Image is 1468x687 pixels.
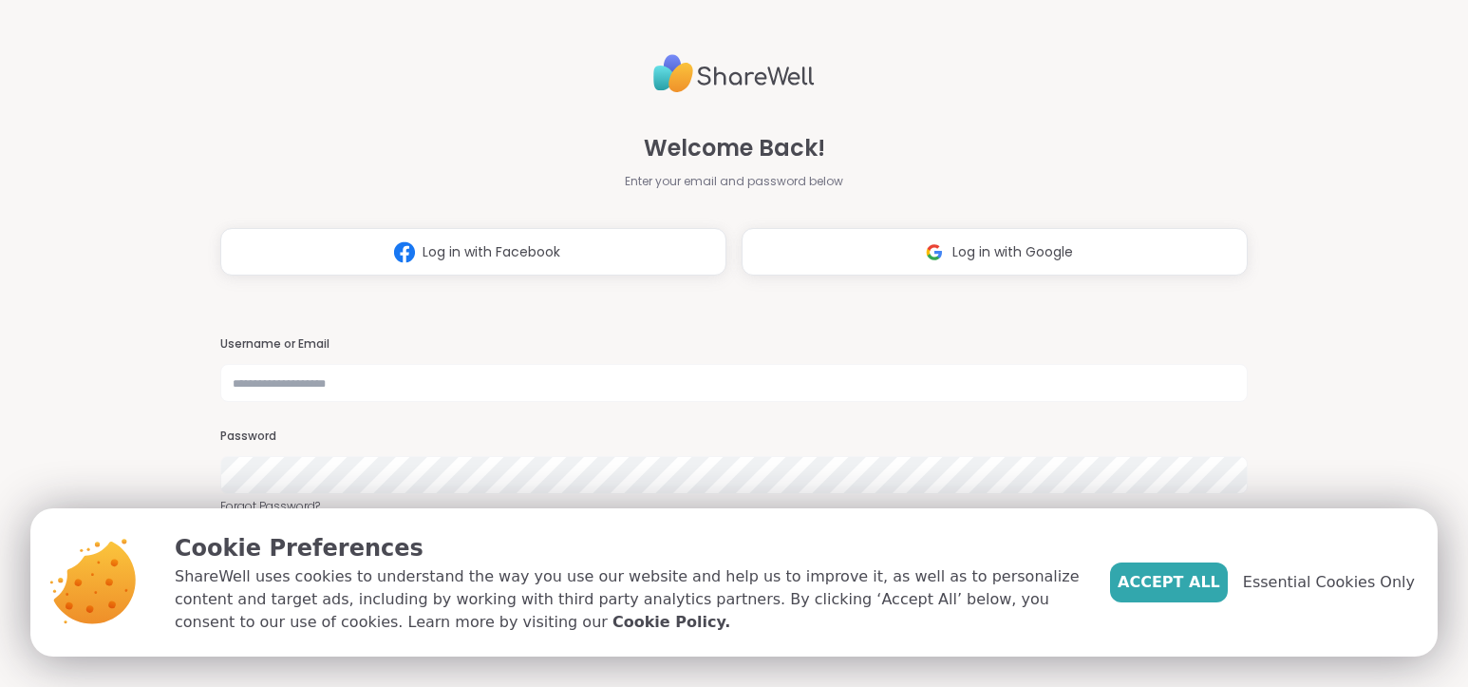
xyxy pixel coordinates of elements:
img: ShareWell Logo [653,47,815,101]
button: Log in with Facebook [220,228,726,276]
img: ShareWell Logomark [916,235,952,270]
p: ShareWell uses cookies to understand the way you use our website and help us to improve it, as we... [175,565,1080,634]
a: Cookie Policy. [612,611,730,634]
span: Essential Cookies Only [1243,571,1415,594]
span: Welcome Back! [644,131,825,165]
span: Log in with Google [952,242,1073,262]
span: Accept All [1118,571,1220,594]
h3: Password [220,429,1248,445]
h3: Username or Email [220,336,1248,353]
a: Forgot Password? [220,498,1248,515]
p: Cookie Preferences [175,531,1080,565]
img: ShareWell Logomark [386,235,423,270]
span: Log in with Facebook [423,242,560,262]
button: Log in with Google [742,228,1248,276]
button: Accept All [1110,563,1228,602]
span: Enter your email and password below [625,173,843,190]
